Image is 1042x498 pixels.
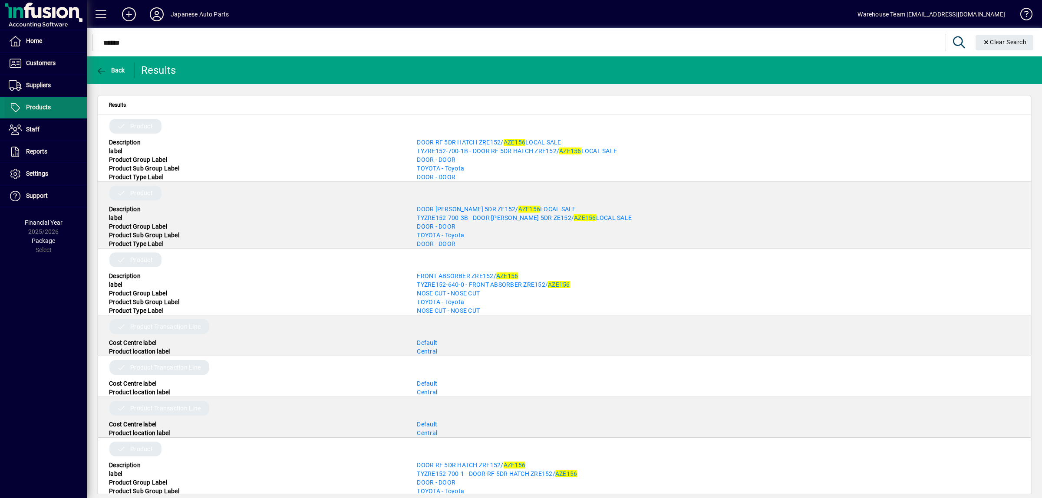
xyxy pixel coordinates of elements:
div: Description [102,272,410,280]
a: Default [417,380,437,387]
em: AZE156 [504,139,526,146]
a: Central [417,389,437,396]
a: TYZRE152-700-1 - DOOR RF 5DR HATCH ZRE152/AZE156 [417,470,577,477]
span: TYZRE152-700-1 - DOOR RF 5DR HATCH ZRE152/ [417,470,577,477]
span: FRONT ABSORBER ZRE152/ [417,272,518,279]
a: Central [417,348,437,355]
span: Product [130,122,153,131]
span: Settings [26,170,48,177]
span: Customers [26,59,56,66]
em: AZE156 [496,272,518,279]
div: Product location label [102,388,410,396]
div: Product Type Label [102,239,410,248]
span: Financial Year [25,219,63,226]
span: TOYOTA - Toyota [417,232,464,239]
em: AZE156 [518,206,541,213]
div: Product Sub Group Label [102,487,410,495]
span: TOYOTA - Toyota [417,298,464,305]
a: Knowledge Base [1014,2,1031,30]
div: Product Sub Group Label [102,298,410,306]
span: Product Transaction Line [130,363,201,372]
span: Results [109,100,126,110]
a: NOSE CUT - NOSE CUT [417,307,480,314]
a: Default [417,421,437,428]
span: TYZRE152-640-0 - FRONT ABSORBER ZRE152/ [417,281,570,288]
span: DOOR - DOOR [417,223,455,230]
span: Support [26,192,48,199]
span: Package [32,237,55,244]
a: NOSE CUT - NOSE CUT [417,290,480,297]
span: DOOR RF 5DR HATCH ZRE152/ [417,462,525,469]
a: FRONT ABSORBER ZRE152/AZE156 [417,272,518,279]
span: DOOR - DOOR [417,174,455,180]
em: AZE156 [504,462,526,469]
em: AZE156 [559,147,581,154]
a: DOOR - DOOR [417,240,455,247]
span: Product [130,189,153,197]
span: DOOR RF 5DR HATCH ZRE152/ LOCAL SALE [417,139,561,146]
div: Description [102,205,410,213]
a: Products [4,97,87,118]
em: AZE156 [555,470,577,477]
a: TYZRE152-700-1B - DOOR RF 5DR HATCH ZRE152/AZE156LOCAL SALE [417,147,617,154]
a: DOOR - DOOR [417,156,455,163]
span: Home [26,37,42,44]
a: TYZRE152-640-0 - FRONT ABSORBER ZRE152/AZE156 [417,281,570,288]
a: DOOR [PERSON_NAME] 5DR ZE152/AZE156LOCAL SALE [417,206,576,213]
div: Results [141,63,178,77]
div: Cost Centre label [102,420,410,429]
span: Reports [26,148,47,155]
button: Add [115,7,143,22]
a: DOOR RF 5DR HATCH ZRE152/AZE156LOCAL SALE [417,139,561,146]
app-page-header-button: Back [87,62,135,78]
div: Product location label [102,429,410,437]
div: Product Group Label [102,289,410,298]
div: Description [102,461,410,469]
a: Settings [4,163,87,185]
span: Back [96,67,125,74]
div: Product Group Label [102,155,410,164]
div: label [102,280,410,289]
div: Description [102,138,410,147]
div: Product Group Label [102,478,410,487]
span: Suppliers [26,82,51,88]
em: AZE156 [574,214,596,221]
div: label [102,213,410,222]
span: Products [26,104,51,111]
a: TOYOTA - Toyota [417,488,464,495]
div: Product Type Label [102,306,410,315]
span: Staff [26,126,40,133]
span: Product Transaction Line [130,404,201,413]
a: Suppliers [4,75,87,96]
div: Cost Centre label [102,338,410,347]
span: DOOR [PERSON_NAME] 5DR ZE152/ LOCAL SALE [417,206,576,213]
a: Default [417,339,437,346]
div: Product Sub Group Label [102,231,410,239]
div: label [102,469,410,478]
div: Product Sub Group Label [102,164,410,173]
a: Support [4,185,87,207]
span: Product Transaction Line [130,322,201,331]
span: TYZRE152-700-3B - DOOR [PERSON_NAME] 5DR ZE152/ LOCAL SALE [417,214,632,221]
a: Home [4,30,87,52]
span: Product [130,445,153,453]
a: Staff [4,119,87,141]
a: Reports [4,141,87,163]
div: Product Type Label [102,173,410,181]
div: Warehouse Team [EMAIL_ADDRESS][DOMAIN_NAME] [857,7,1005,21]
a: DOOR - DOOR [417,479,455,486]
a: DOOR RF 5DR HATCH ZRE152/AZE156 [417,462,525,469]
span: TYZRE152-700-1B - DOOR RF 5DR HATCH ZRE152/ LOCAL SALE [417,147,617,154]
a: TYZRE152-700-3B - DOOR [PERSON_NAME] 5DR ZE152/AZE156LOCAL SALE [417,214,632,221]
a: TOYOTA - Toyota [417,165,464,172]
a: Central [417,429,437,436]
